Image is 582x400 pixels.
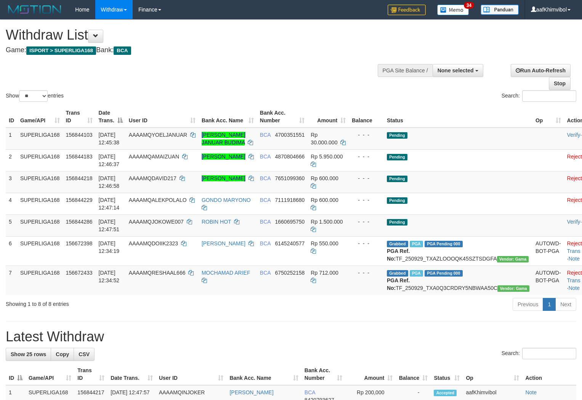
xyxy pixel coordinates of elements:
[114,46,131,55] span: BCA
[275,132,305,138] span: Copy 4700351551 to clipboard
[99,175,120,189] span: [DATE] 12:46:58
[17,193,63,214] td: SUPERLIGA168
[226,363,301,385] th: Bank Acc. Name: activate to sort column ascending
[11,351,46,357] span: Show 25 rows
[126,106,199,128] th: User ID: activate to sort column ascending
[6,27,380,43] h1: Withdraw List
[6,128,17,150] td: 1
[275,270,305,276] span: Copy 6750252158 to clipboard
[387,132,407,139] span: Pending
[66,240,93,246] span: 156672398
[107,363,156,385] th: Date Trans.: activate to sort column ascending
[387,248,410,262] b: PGA Ref. No:
[257,106,308,128] th: Bank Acc. Number: activate to sort column ascending
[26,46,96,55] span: ISPORT > SUPERLIGA168
[522,348,576,359] input: Search:
[199,106,257,128] th: Bank Acc. Name: activate to sort column ascending
[99,219,120,232] span: [DATE] 12:47:51
[129,270,186,276] span: AAAAMQRESHAAL666
[260,154,271,160] span: BCA
[6,106,17,128] th: ID
[352,174,381,182] div: - - -
[66,154,93,160] span: 156844183
[129,175,176,181] span: AAAAMQDAVID217
[522,363,576,385] th: Action
[497,285,529,292] span: Vendor URL: https://trx31.1velocity.biz
[99,132,120,146] span: [DATE] 12:45:38
[260,240,271,246] span: BCA
[6,90,64,102] label: Show entries
[275,197,305,203] span: Copy 7111918680 to clipboard
[387,270,408,277] span: Grabbed
[305,389,315,395] span: BCA
[202,154,245,160] a: [PERSON_NAME]
[6,348,51,361] a: Show 25 rows
[17,149,63,171] td: SUPERLIGA168
[6,297,237,308] div: Showing 1 to 8 of 8 entries
[99,197,120,211] span: [DATE] 12:47:14
[202,132,245,146] a: [PERSON_NAME] JANUAR BUDIMA
[387,219,407,226] span: Pending
[378,64,433,77] div: PGA Site Balance /
[260,270,271,276] span: BCA
[387,176,407,182] span: Pending
[311,270,338,276] span: Rp 712.000
[129,132,187,138] span: AAAAMQYOELJANUAR
[543,298,556,311] a: 1
[301,363,345,385] th: Bank Acc. Number: activate to sort column ascending
[66,270,93,276] span: 156672433
[311,175,338,181] span: Rp 600.000
[275,219,305,225] span: Copy 1660695750 to clipboard
[352,196,381,204] div: - - -
[532,106,564,128] th: Op: activate to sort column ascending
[17,171,63,193] td: SUPERLIGA168
[425,270,463,277] span: PGA Pending
[425,241,463,247] span: PGA Pending
[51,348,74,361] a: Copy
[6,266,17,295] td: 7
[497,256,529,262] span: Vendor URL: https://trx31.1velocity.biz
[26,363,74,385] th: Game/API: activate to sort column ascending
[555,298,576,311] a: Next
[17,236,63,266] td: SUPERLIGA168
[260,132,271,138] span: BCA
[17,128,63,150] td: SUPERLIGA168
[275,240,305,246] span: Copy 6145240577 to clipboard
[387,277,410,291] b: PGA Ref. No:
[311,197,338,203] span: Rp 600.000
[311,154,343,160] span: Rp 5.950.000
[352,153,381,160] div: - - -
[275,154,305,160] span: Copy 4870804666 to clipboard
[6,363,26,385] th: ID: activate to sort column descending
[99,270,120,283] span: [DATE] 12:34:52
[66,132,93,138] span: 156844103
[6,171,17,193] td: 3
[511,64,571,77] a: Run Auto-Refresh
[6,214,17,236] td: 5
[311,240,338,246] span: Rp 550.000
[438,67,474,74] span: None selected
[66,175,93,181] span: 156844218
[549,77,571,90] a: Stop
[387,154,407,160] span: Pending
[567,219,580,225] a: Verify
[463,363,522,385] th: Op: activate to sort column ascending
[352,269,381,277] div: - - -
[349,106,384,128] th: Balance
[525,389,537,395] a: Note
[311,219,343,225] span: Rp 1.500.000
[567,132,580,138] a: Verify
[17,214,63,236] td: SUPERLIGA168
[431,363,463,385] th: Status: activate to sort column ascending
[568,256,580,262] a: Note
[345,363,396,385] th: Amount: activate to sort column ascending
[202,219,231,225] a: ROBIN HOT
[437,5,469,15] img: Button%20Memo.svg
[99,154,120,167] span: [DATE] 12:46:37
[352,131,381,139] div: - - -
[352,240,381,247] div: - - -
[129,240,178,246] span: AAAAMQDOIIK2323
[481,5,519,15] img: panduan.png
[229,389,273,395] a: [PERSON_NAME]
[129,197,187,203] span: AAAAMQALEKPOLALO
